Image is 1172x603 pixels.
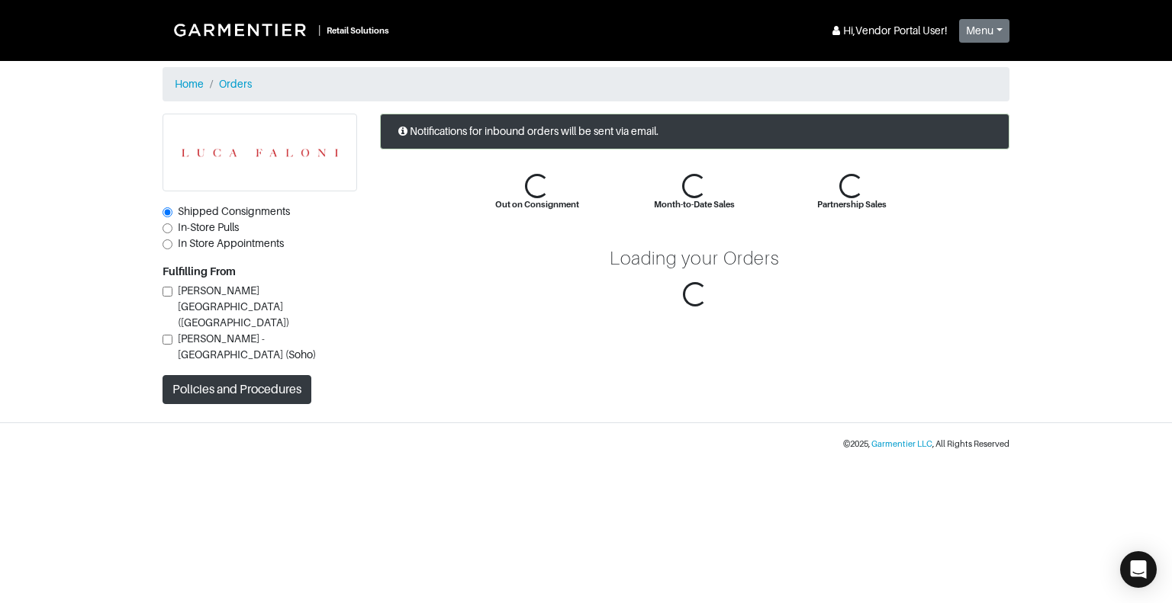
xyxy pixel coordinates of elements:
div: Out on Consignment [495,198,579,211]
span: Shipped Consignments [178,205,290,217]
div: Month-to-Date Sales [654,198,735,211]
a: Home [175,78,204,90]
input: In-Store Pulls [163,223,172,233]
div: Loading your Orders [610,248,780,270]
span: [PERSON_NAME] - [GEOGRAPHIC_DATA] (Soho) [178,332,316,361]
img: ZM8orxK6yBQhfsfFzGBST1Bc.png [163,114,356,191]
input: [PERSON_NAME] - [GEOGRAPHIC_DATA] (Soho) [163,335,172,345]
input: Shipped Consignments [163,207,172,217]
input: [PERSON_NAME][GEOGRAPHIC_DATA] ([GEOGRAPHIC_DATA]) [163,287,172,297]
small: Retail Solutions [327,26,389,35]
nav: breadcrumb [163,67,1009,101]
button: Policies and Procedures [163,375,311,404]
button: Menu [959,19,1009,43]
span: In Store Appointments [178,237,284,249]
span: [PERSON_NAME][GEOGRAPHIC_DATA] ([GEOGRAPHIC_DATA]) [178,284,289,329]
label: Fulfilling From [163,264,236,280]
span: In-Store Pulls [178,221,239,233]
a: |Retail Solutions [163,12,395,47]
div: | [318,22,320,38]
img: Garmentier [166,15,318,44]
small: © 2025 , , All Rights Reserved [843,439,1009,448]
div: Notifications for inbound orders will be sent via email. [380,114,1009,149]
div: Partnership Sales [817,198,887,211]
a: Orders [219,78,252,90]
div: Hi, Vendor Portal User ! [829,23,947,39]
div: Open Intercom Messenger [1120,551,1157,588]
input: In Store Appointments [163,239,172,249]
a: Garmentier LLC [871,439,932,448]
